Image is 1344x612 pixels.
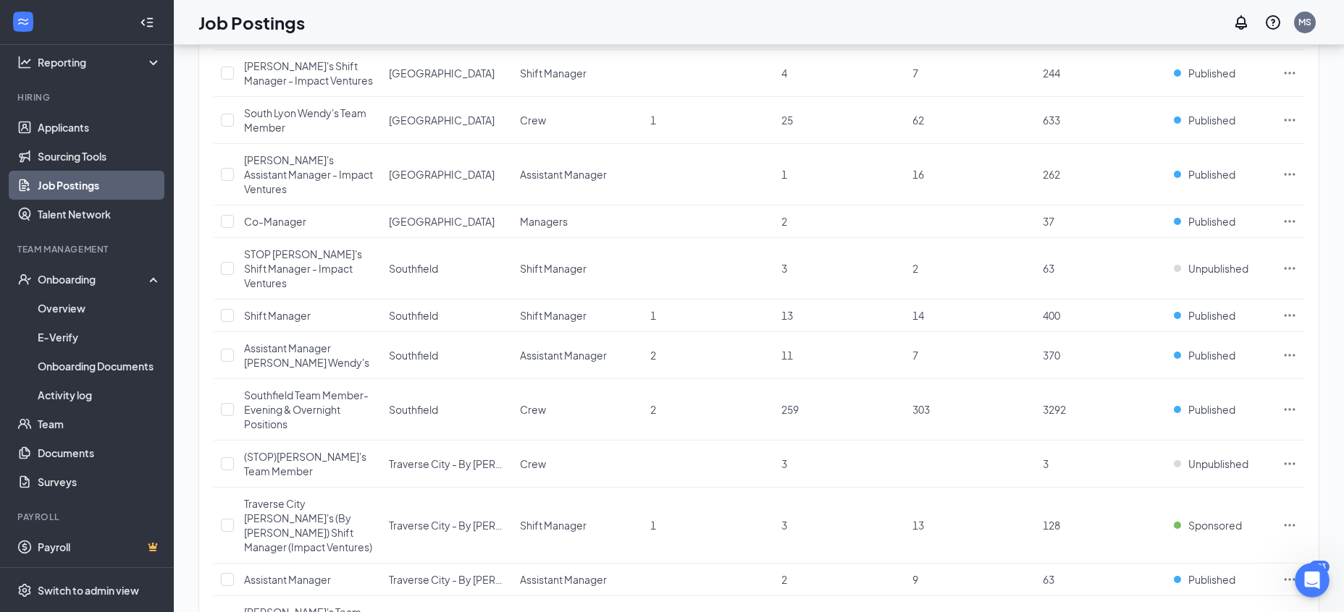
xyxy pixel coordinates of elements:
[1188,518,1242,532] span: Sponsored
[1043,457,1049,470] span: 3
[650,403,656,416] span: 2
[1295,563,1330,598] iframe: Intercom live chat
[23,320,86,328] div: Kiara • [DATE]
[389,262,438,275] span: Southfield
[1043,309,1060,322] span: 400
[513,379,644,441] td: Crew
[65,296,159,307] b: Mark as Inactive
[46,59,263,70] span: Removing Duplicate Application for [PERSON_NAME]
[520,262,587,275] span: Shift Manager
[650,114,656,127] span: 1
[513,299,644,332] td: Shift Manager
[1188,402,1235,417] span: Published
[38,142,161,171] a: Sourcing Tools
[244,106,366,134] span: South Lyon Wendy's Team Member
[1264,14,1282,31] svg: QuestionInfo
[382,144,513,205] td: South Lyon
[9,6,37,33] button: go back
[41,8,64,31] img: Profile image for Fin
[38,409,161,438] a: Team
[227,6,254,33] button: Home
[513,564,644,596] td: Assistant Manager
[1282,308,1297,323] svg: Ellipses
[38,438,161,467] a: Documents
[389,403,438,416] span: Southfield
[1282,348,1297,362] svg: Ellipses
[1188,348,1235,362] span: Published
[244,341,369,369] span: Assistant Manager [PERSON_NAME] Wendy's
[23,341,226,427] div: Hi [PERSON_NAME]! I hope those steps helped! If this answered your question, you're all set, but ...
[1188,456,1248,471] span: Unpublished
[781,67,787,80] span: 4
[520,168,607,181] span: Assistant Manager
[513,441,644,488] td: Crew
[17,55,32,69] svg: Analysis
[23,230,83,242] b: To do this:
[140,15,154,30] svg: Collapse
[912,168,924,181] span: 16
[650,309,656,322] span: 1
[912,349,918,362] span: 7
[14,49,275,80] a: Removing Duplicate Application for [PERSON_NAME]
[382,299,513,332] td: Southfield
[1188,214,1235,229] span: Published
[38,532,161,561] a: PayrollCrown
[38,113,161,142] a: Applicants
[38,294,161,323] a: Overview
[513,332,644,379] td: Assistant Manager
[34,244,226,258] li: Go to the tab.
[244,309,311,322] span: Shift Manager
[912,519,924,532] span: 13
[513,144,644,205] td: Assistant Manager
[1043,573,1054,586] span: 63
[1043,215,1054,228] span: 37
[133,434,157,459] button: Scroll to bottom
[244,450,366,477] span: (STOP)[PERSON_NAME]'s Team Member
[912,67,918,80] span: 7
[1188,261,1248,276] span: Unpublished
[389,215,495,228] span: [GEOGRAPHIC_DATA]
[1043,519,1060,532] span: 128
[38,272,149,286] div: Onboarding
[17,272,32,286] svg: UserCheck
[389,573,555,586] span: Traverse City - By [PERSON_NAME]
[513,205,644,238] td: Managers
[81,245,141,256] b: Applicants
[1043,114,1060,127] span: 633
[520,67,587,80] span: Shift Manager
[1043,262,1054,275] span: 63
[56,103,163,114] b: mark it as inactive
[389,114,495,127] span: [GEOGRAPHIC_DATA]
[1298,16,1311,28] div: MS
[244,247,362,289] span: STOP [PERSON_NAME]'s Shift Manager - Impact Ventures
[244,215,306,228] span: Co-Manager
[1043,349,1060,362] span: 370
[12,333,278,447] div: Kiara says…
[382,564,513,596] td: Traverse City - By Meijer
[16,14,30,29] svg: WorkstreamLogo
[520,349,607,362] span: Assistant Manager
[34,278,226,292] li: Click the menu.
[1188,572,1235,587] span: Published
[17,91,159,103] div: Hiring
[382,488,513,564] td: Traverse City - By Meijer
[244,59,373,87] span: [PERSON_NAME]'s Shift Manager - Impact Ventures
[17,583,32,598] svg: Settings
[23,179,226,222] div: Marking the duplicate as inactive will ensure only the hired application remains active in your r...
[650,519,656,532] span: 1
[382,50,513,97] td: South Lyon
[389,457,555,470] span: Traverse City - By [PERSON_NAME]
[781,262,787,275] span: 3
[1188,308,1235,323] span: Published
[513,488,644,564] td: Shift Manager
[70,14,88,25] h1: Fin
[244,497,372,553] span: Traverse City [PERSON_NAME]'s (By [PERSON_NAME]) Shift Manager (Impact Ventures)
[382,441,513,488] td: Traverse City - By Meijer
[382,205,513,238] td: South Lyon
[912,114,924,127] span: 62
[520,519,587,532] span: Shift Manager
[34,260,226,274] li: Locate the applicant.
[1282,261,1297,276] svg: Ellipses
[781,573,787,586] span: 2
[912,262,918,275] span: 2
